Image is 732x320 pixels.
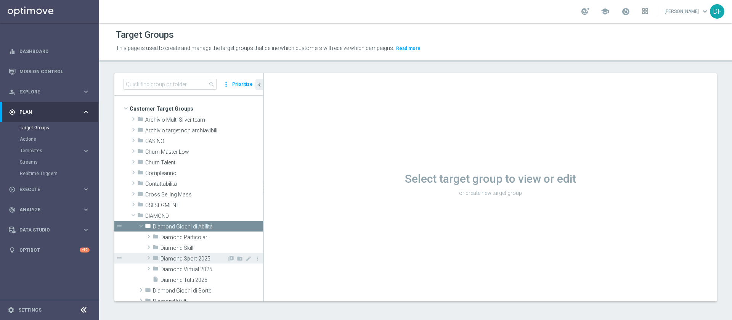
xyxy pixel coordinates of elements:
[161,256,227,262] span: Diamond Sport 2025
[8,227,90,233] button: Data Studio keyboard_arrow_right
[145,127,263,134] span: Archivio target non archiavibili
[145,138,263,145] span: CASINO
[161,266,263,273] span: Diamond Virtual 2025
[20,148,75,153] span: Templates
[9,88,16,95] i: person_search
[701,7,709,16] span: keyboard_arrow_down
[20,136,79,142] a: Actions
[20,133,98,145] div: Actions
[255,79,263,90] button: chevron_left
[209,81,215,87] span: search
[116,29,174,40] h1: Target Groups
[152,276,159,285] i: insert_drive_file
[145,223,151,232] i: folder
[19,228,82,232] span: Data Studio
[18,308,42,312] a: Settings
[8,48,90,55] button: equalizer Dashboard
[137,116,143,125] i: folder
[9,206,82,213] div: Analyze
[264,172,717,186] h1: Select target group to view or edit
[246,256,252,262] i: Rename Folder
[116,45,394,51] span: This page is used to create and manage the target groups that define which customers will receive...
[145,287,151,296] i: folder
[9,41,90,61] div: Dashboard
[254,256,260,262] i: more_vert
[153,288,263,294] span: Diamond Giochi di Sorte
[137,127,143,135] i: folder
[19,187,82,192] span: Execute
[264,190,717,196] p: or create new target group
[228,256,234,262] i: Add Target group
[145,213,263,219] span: DIAMOND
[8,207,90,213] button: track_changes Analyze keyboard_arrow_right
[9,48,16,55] i: equalizer
[8,109,90,115] button: gps_fixed Plan keyboard_arrow_right
[145,149,263,155] span: Churn Master Low
[137,180,143,189] i: folder
[231,79,254,90] button: Prioritize
[8,89,90,95] button: person_search Explore keyboard_arrow_right
[137,212,143,221] i: folder
[145,202,263,209] span: CSI SEGMENT
[137,191,143,199] i: folder
[20,170,79,177] a: Realtime Triggers
[9,206,16,213] i: track_changes
[152,244,159,253] i: folder
[19,61,90,82] a: Mission Control
[82,206,90,213] i: keyboard_arrow_right
[9,61,90,82] div: Mission Control
[137,159,143,167] i: folder
[664,6,710,17] a: [PERSON_NAME]keyboard_arrow_down
[9,186,82,193] div: Execute
[80,248,90,252] div: +10
[19,90,82,94] span: Explore
[145,181,263,187] span: Contattabilit&#xE0;
[19,110,82,114] span: Plan
[20,148,90,154] div: Templates keyboard_arrow_right
[82,226,90,233] i: keyboard_arrow_right
[145,159,263,166] span: Churn Talent
[145,117,263,123] span: Archivio Multi Silver team
[145,170,263,177] span: Compleanno
[9,227,82,233] div: Data Studio
[137,169,143,178] i: folder
[82,108,90,116] i: keyboard_arrow_right
[152,265,159,274] i: folder
[20,125,79,131] a: Target Groups
[161,234,263,241] span: Diamond Particolari
[145,297,151,306] i: folder
[145,191,263,198] span: Cross Selling Mass
[20,159,79,165] a: Streams
[710,4,724,19] div: DF
[20,148,82,153] div: Templates
[20,156,98,168] div: Streams
[8,69,90,75] button: Mission Control
[395,44,421,53] button: Read more
[152,233,159,242] i: folder
[130,103,263,114] span: Customer Target Groups
[9,109,16,116] i: gps_fixed
[256,81,263,88] i: chevron_left
[19,240,80,260] a: Optibot
[137,201,143,210] i: folder
[8,187,90,193] button: play_circle_outline Execute keyboard_arrow_right
[9,247,16,254] i: lightbulb
[124,79,217,90] input: Quick find group or folder
[152,255,159,264] i: folder
[601,7,609,16] span: school
[137,148,143,157] i: folder
[8,247,90,253] div: lightbulb Optibot +10
[153,298,263,305] span: Diamond Multi
[82,88,90,95] i: keyboard_arrow_right
[161,277,263,283] span: Diamond Tutti 2025
[9,186,16,193] i: play_circle_outline
[9,109,82,116] div: Plan
[20,145,98,156] div: Templates
[82,186,90,193] i: keyboard_arrow_right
